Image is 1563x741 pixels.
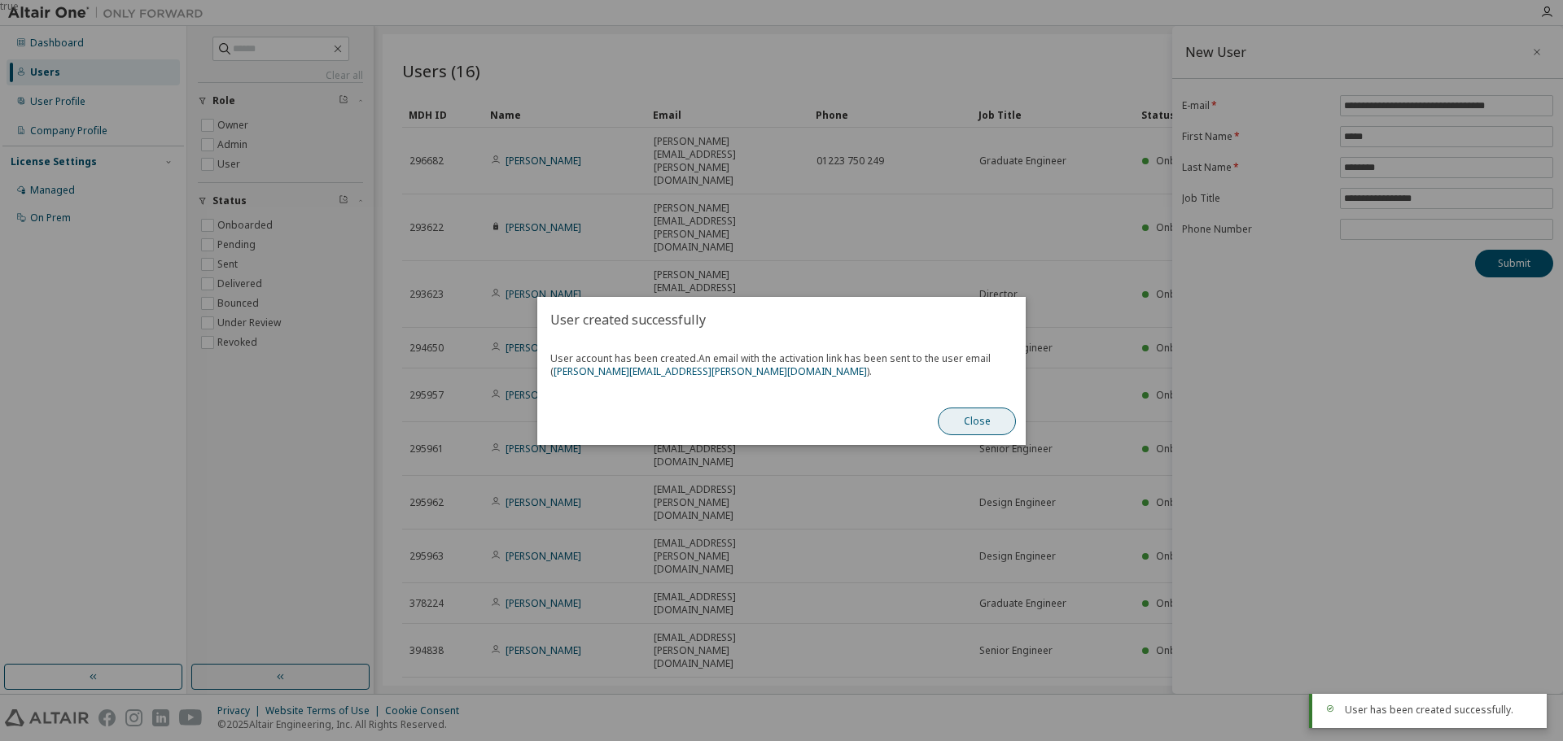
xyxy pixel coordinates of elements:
[1345,704,1534,717] div: User has been created successfully.
[537,297,1026,342] h2: User created successfully
[550,352,1013,378] span: User account has been created.
[550,351,991,378] span: An email with the activation link has been sent to the user email ( ).
[938,408,1016,435] button: Close
[554,364,867,378] a: [PERSON_NAME][EMAIL_ADDRESS][PERSON_NAME][DOMAIN_NAME]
